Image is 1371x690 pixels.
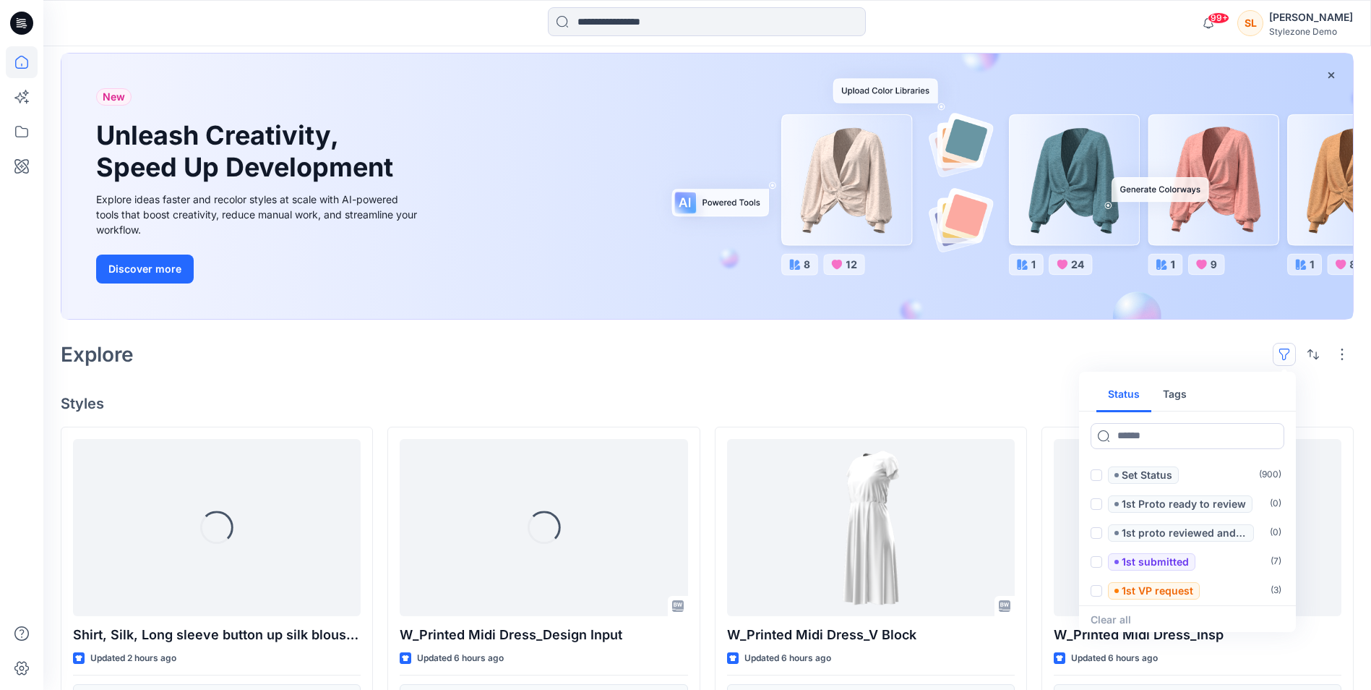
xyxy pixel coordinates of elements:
p: ( 3 ) [1271,583,1281,598]
p: W_Printed Midi Dress_Insp [1054,625,1341,645]
span: 99+ [1208,12,1229,24]
p: 1st proto reviewed and ready to revision [1122,524,1247,542]
button: Status [1096,378,1151,412]
button: Discover more [96,255,194,284]
h1: Unleash Creativity, Speed Up Development [96,120,400,182]
p: Shirt, Silk, Long sleeve button up silk blouse, formal wear [73,625,361,645]
p: W_Printed Midi Dress_V Block [727,625,1015,645]
span: 1st Proto ready to review [1108,495,1252,513]
p: ( 900 ) [1259,467,1281,482]
span: 1st submitted [1108,553,1195,571]
p: Updated 6 hours ago [1071,651,1158,666]
p: Updated 6 hours ago [744,651,831,666]
p: ( 0 ) [1270,496,1281,511]
div: SL [1237,10,1263,36]
h4: Styles [61,395,1354,412]
p: Updated 2 hours ago [90,651,176,666]
p: 1st submitted [1122,553,1189,571]
p: Updated 6 hours ago [417,651,504,666]
span: 1st proto reviewed and ready to revision [1108,524,1254,542]
p: ( 0 ) [1270,525,1281,540]
p: ( 7 ) [1271,554,1281,569]
span: Set Status [1108,467,1179,484]
p: W_Printed Midi Dress_Design Input [400,625,687,645]
a: Discover more [96,255,421,284]
div: Explore ideas faster and recolor styles at scale with AI-powered tools that boost creativity, red... [96,192,421,237]
h2: Explore [61,343,134,366]
div: Stylezone Demo [1269,26,1353,37]
p: Set Status [1122,467,1172,484]
span: 1st VP request [1108,582,1200,600]
button: Tags [1151,378,1198,412]
a: W_Printed Midi Dress_V Block [727,439,1015,616]
span: New [103,88,125,106]
p: 1st VP request [1122,582,1193,600]
p: 1st Proto ready to review [1122,495,1246,513]
div: [PERSON_NAME] [1269,9,1353,26]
